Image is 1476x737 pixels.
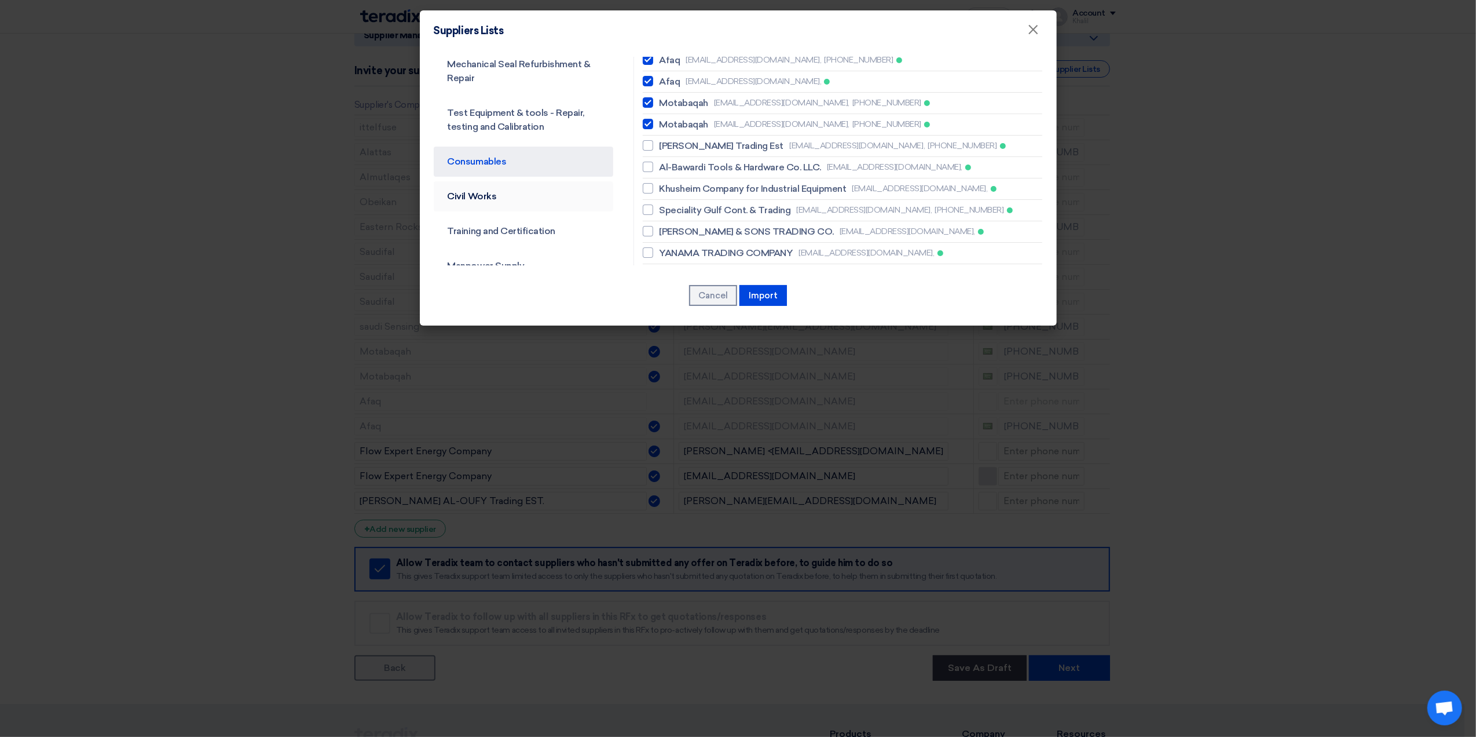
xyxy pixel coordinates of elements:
span: [PHONE_NUMBER] [928,140,997,152]
span: Afaq [659,53,680,67]
span: [PHONE_NUMBER] [935,204,1003,216]
a: Civil Works [434,181,614,211]
span: [EMAIL_ADDRESS][DOMAIN_NAME], [686,75,821,87]
span: [EMAIL_ADDRESS][DOMAIN_NAME], [796,204,932,216]
span: [EMAIL_ADDRESS][DOMAIN_NAME], [799,247,935,259]
a: Manpower Supply [434,251,614,281]
span: [EMAIL_ADDRESS][DOMAIN_NAME], [852,183,987,195]
span: [EMAIL_ADDRESS][DOMAIN_NAME], [686,54,821,66]
span: [EMAIL_ADDRESS][DOMAIN_NAME], [714,97,849,109]
span: Al-Bawardi Tools & Hardware Co. LLC. [659,160,821,174]
span: Khusheim Company for Industrial Equipment [659,182,846,196]
a: Training and Certification [434,216,614,246]
span: [PHONE_NUMBER] [824,54,893,66]
span: YANAMA TRADING COMPANY [659,246,793,260]
button: Cancel [689,285,737,306]
span: [EMAIL_ADDRESS][DOMAIN_NAME], [840,225,975,238]
span: Afaq [659,75,680,89]
a: Open chat [1427,691,1462,725]
span: Motabaqah [659,118,708,132]
a: Test Equipment & tools - Repair, testing and Calibration [434,98,614,142]
span: [PERSON_NAME] & SONS TRADING CO. [659,225,834,239]
a: Mechanical Seal Refurbishment & Repair [434,49,614,93]
span: Motabaqah [659,96,708,110]
span: [PHONE_NUMBER] [852,118,921,130]
button: Close [1019,19,1049,42]
span: Speciality Gulf Cont. & Trading [659,203,790,217]
a: Consumables [434,147,614,177]
span: [EMAIL_ADDRESS][DOMAIN_NAME], [789,140,925,152]
button: Import [739,285,787,306]
span: [PHONE_NUMBER] [852,97,921,109]
h4: Suppliers Lists [434,24,504,37]
span: × [1028,21,1039,44]
span: [EMAIL_ADDRESS][DOMAIN_NAME], [827,161,962,173]
span: [PERSON_NAME] Trading Est [659,139,783,153]
span: [EMAIL_ADDRESS][DOMAIN_NAME], [714,118,849,130]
